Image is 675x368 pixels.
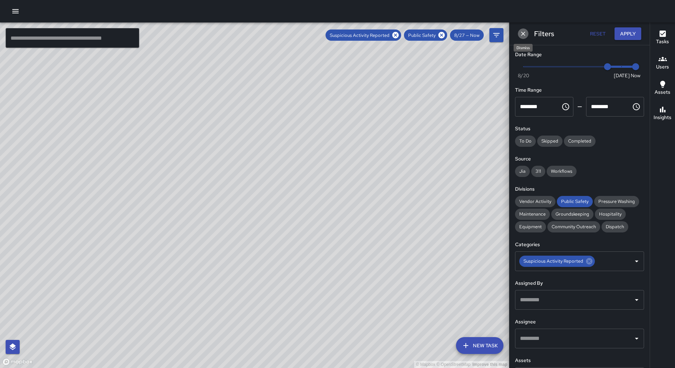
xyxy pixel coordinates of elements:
div: Suspicious Activity Reported [519,256,595,267]
span: 8/27 — Now [450,32,484,38]
span: [DATE] [614,72,630,79]
span: Workflows [547,168,577,174]
span: Skipped [537,138,562,144]
button: Filters [489,28,503,42]
h6: Filters [534,28,554,39]
h6: Users [656,63,669,71]
span: Community Outreach [547,224,600,230]
span: Equipment [515,224,546,230]
span: Maintenance [515,211,550,217]
button: Tasks [650,25,675,51]
h6: Source [515,155,644,163]
h6: Assigned By [515,280,644,287]
div: Skipped [537,136,562,147]
span: Suspicious Activity Reported [519,257,587,265]
span: 8/20 [518,72,529,79]
button: Choose time, selected time is 11:59 PM [629,100,643,114]
span: Suspicious Activity Reported [326,32,394,38]
button: Insights [650,101,675,126]
div: Dispatch [602,221,628,232]
button: New Task [456,337,503,354]
span: Completed [564,138,596,144]
button: Users [650,51,675,76]
span: Groundskeeping [551,211,593,217]
div: Suspicious Activity Reported [326,29,401,41]
button: Open [632,295,642,305]
span: Now [631,72,641,79]
span: Public Safety [404,32,440,38]
button: Open [632,256,642,266]
div: Workflows [547,166,577,177]
span: Jia [515,168,530,174]
h6: Assignee [515,318,644,326]
h6: Time Range [515,86,644,94]
div: Maintenance [515,209,550,220]
div: Public Safety [404,29,447,41]
button: Dismiss [518,28,528,39]
div: Vendor Activity [515,196,555,207]
button: Apply [615,27,641,40]
h6: Assets [515,357,644,364]
span: To Do [515,138,536,144]
button: Reset [586,27,609,40]
div: To Do [515,136,536,147]
div: Dismiss [514,44,533,52]
div: Equipment [515,221,546,232]
span: Vendor Activity [515,198,555,204]
h6: Tasks [656,38,669,46]
h6: Status [515,125,644,133]
h6: Insights [654,114,671,121]
div: Community Outreach [547,221,600,232]
span: Dispatch [602,224,628,230]
span: Pressure Washing [594,198,639,204]
h6: Assets [655,88,670,96]
span: Public Safety [557,198,593,204]
div: Jia [515,166,530,177]
h6: Divisions [515,185,644,193]
span: Hospitality [595,211,626,217]
div: 311 [531,166,545,177]
div: Pressure Washing [594,196,639,207]
button: Choose time, selected time is 12:00 AM [559,100,573,114]
div: Completed [564,136,596,147]
h6: Date Range [515,51,644,59]
div: Groundskeeping [551,209,593,220]
button: Open [632,334,642,343]
button: Assets [650,76,675,101]
div: Hospitality [595,209,626,220]
h6: Categories [515,241,644,249]
span: 311 [531,168,545,174]
div: Public Safety [557,196,593,207]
